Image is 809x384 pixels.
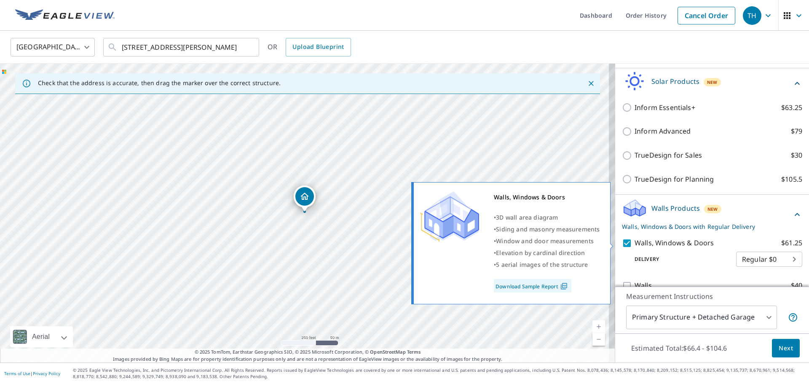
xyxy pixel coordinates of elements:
[286,38,351,56] a: Upload Blueprint
[626,306,777,329] div: Primary Structure + Detached Garage
[791,280,802,291] p: $40
[494,279,571,293] a: Download Sample Report
[11,35,95,59] div: [GEOGRAPHIC_DATA]
[622,198,802,231] div: Walls ProductsNewWalls, Windows & Doors with Regular Delivery
[10,326,73,347] div: Aerial
[4,371,30,376] a: Terms of Use
[781,238,802,248] p: $61.25
[635,126,691,137] p: Inform Advanced
[494,191,600,203] div: Walls, Windows & Doors
[73,367,805,380] p: © 2025 Eagle View Technologies, Inc. and Pictometry International Corp. All Rights Reserved. Repo...
[292,42,344,52] span: Upload Blueprint
[592,333,605,346] a: Current Level 17, Zoom Out
[622,255,736,263] p: Delivery
[772,339,800,358] button: Next
[624,339,734,357] p: Estimated Total: $66.4 - $104.6
[496,213,558,221] span: 3D wall area diagram
[38,79,281,87] p: Check that the address is accurate, then drag the marker over the correct structure.
[586,78,597,89] button: Close
[626,291,798,301] p: Measurement Instructions
[678,7,735,24] a: Cancel Order
[635,174,714,185] p: TrueDesign for Planning
[558,282,570,290] img: Pdf Icon
[496,249,585,257] span: Elevation by cardinal direction
[494,247,600,259] div: •
[407,349,421,355] a: Terms
[781,174,802,185] p: $105.5
[788,312,798,322] span: Your report will include the primary structure and a detached garage if one exists.
[791,150,802,161] p: $30
[736,247,802,271] div: Regular $0
[635,280,652,291] p: Walls
[122,35,242,59] input: Search by address or latitude-longitude
[494,212,600,223] div: •
[494,259,600,271] div: •
[29,326,52,347] div: Aerial
[15,9,115,22] img: EV Logo
[4,371,60,376] p: |
[496,225,600,233] span: Siding and masonry measurements
[743,6,761,25] div: TH
[635,238,714,248] p: Walls, Windows & Doors
[420,191,479,242] img: Premium
[294,185,316,212] div: Dropped pin, building 1, Residential property, 34 Baxter Ln Chesterfield, MO 63017
[622,72,802,96] div: Solar ProductsNew
[496,237,594,245] span: Window and door measurements
[707,206,718,212] span: New
[651,76,699,86] p: Solar Products
[635,102,695,113] p: Inform Essentials+
[268,38,351,56] div: OR
[370,349,405,355] a: OpenStreetMap
[791,126,802,137] p: $79
[707,79,718,86] span: New
[494,223,600,235] div: •
[651,203,700,213] p: Walls Products
[779,343,793,354] span: Next
[33,371,60,376] a: Privacy Policy
[622,222,792,231] p: Walls, Windows & Doors with Regular Delivery
[494,235,600,247] div: •
[635,150,702,161] p: TrueDesign for Sales
[195,349,421,356] span: © 2025 TomTom, Earthstar Geographics SIO, © 2025 Microsoft Corporation, ©
[592,320,605,333] a: Current Level 17, Zoom In
[781,102,802,113] p: $63.25
[496,260,588,269] span: 5 aerial images of the structure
